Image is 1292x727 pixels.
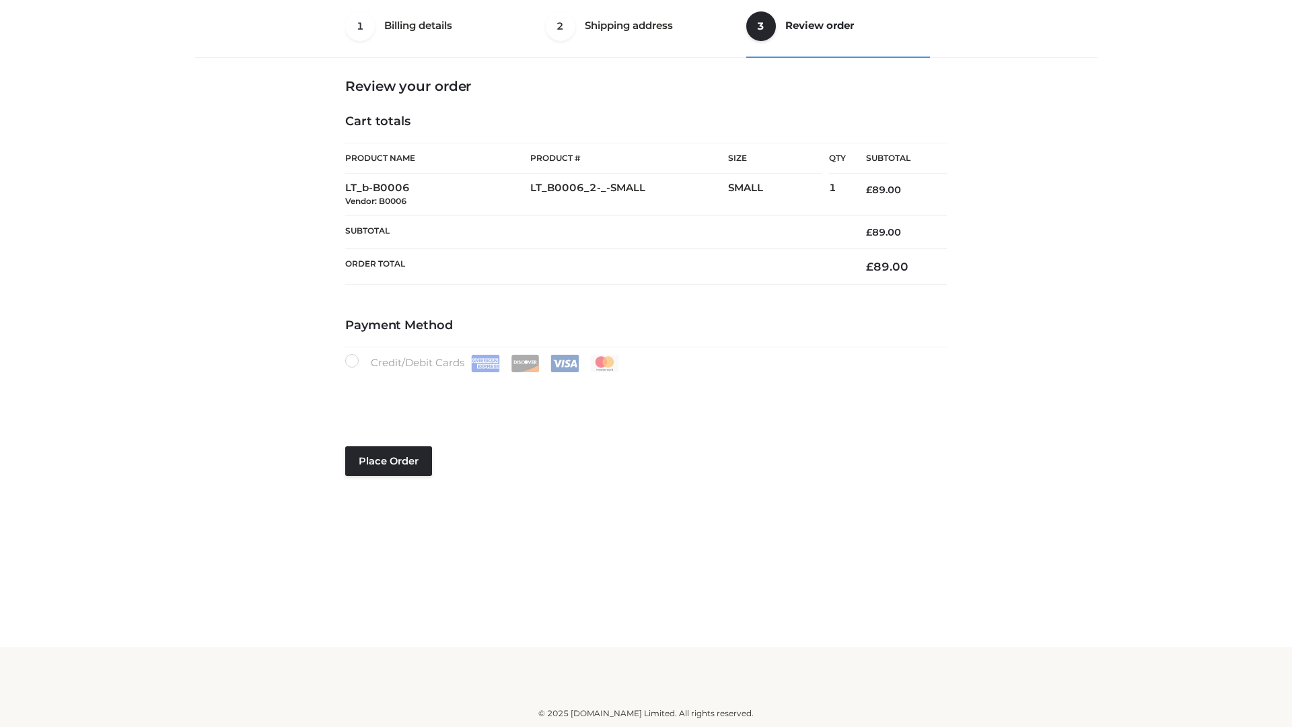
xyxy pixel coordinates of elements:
span: £ [866,260,873,273]
img: Mastercard [590,355,619,372]
label: Credit/Debit Cards [345,354,620,372]
img: Visa [550,355,579,372]
iframe: Secure payment input frame [343,370,944,419]
span: £ [866,226,872,238]
bdi: 89.00 [866,226,901,238]
td: LT_B0006_2-_-SMALL [530,174,728,216]
bdi: 89.00 [866,184,901,196]
span: £ [866,184,872,196]
th: Product Name [345,143,530,174]
bdi: 89.00 [866,260,908,273]
th: Qty [829,143,846,174]
td: SMALL [728,174,829,216]
div: © 2025 [DOMAIN_NAME] Limited. All rights reserved. [200,707,1092,720]
img: Discover [511,355,540,372]
td: LT_b-B0006 [345,174,530,216]
th: Order Total [345,249,846,285]
th: Subtotal [846,143,947,174]
th: Subtotal [345,215,846,248]
button: Place order [345,446,432,476]
h3: Review your order [345,78,947,94]
td: 1 [829,174,846,216]
h4: Cart totals [345,114,947,129]
h4: Payment Method [345,318,947,333]
th: Product # [530,143,728,174]
img: Amex [471,355,500,372]
small: Vendor: B0006 [345,196,406,206]
th: Size [728,143,822,174]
